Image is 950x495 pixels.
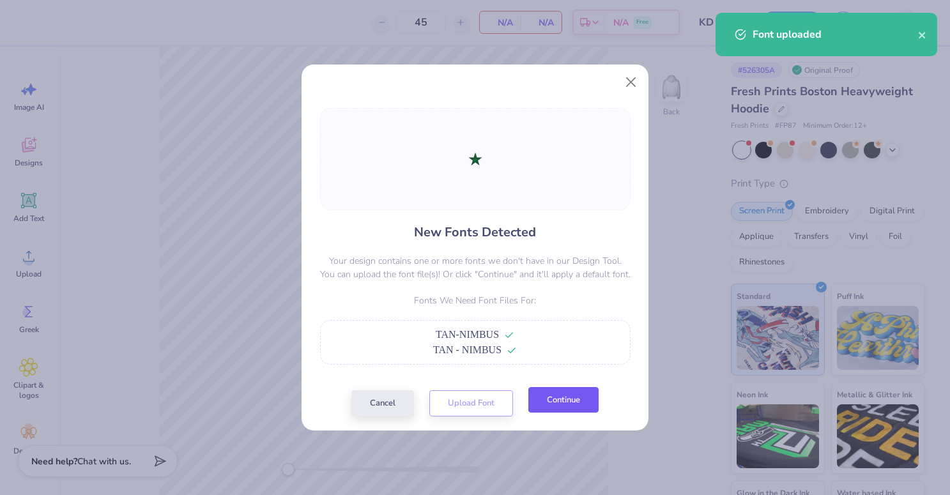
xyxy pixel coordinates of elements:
button: close [918,27,927,42]
span: TAN - NIMBUS [433,344,502,355]
p: Fonts We Need Font Files For: [320,294,631,307]
button: Close [619,70,643,95]
span: TAN-NIMBUS [436,329,499,340]
div: Font uploaded [753,27,918,42]
button: Continue [528,387,599,413]
button: Cancel [351,390,414,416]
p: Your design contains one or more fonts we don't have in our Design Tool. You can upload the font ... [320,254,631,281]
h4: New Fonts Detected [414,223,536,241]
